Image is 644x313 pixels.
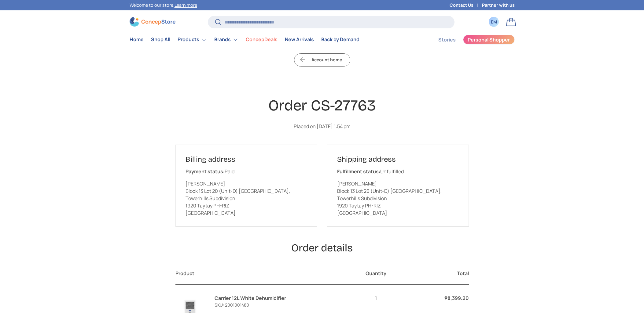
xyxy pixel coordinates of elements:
[491,19,497,25] div: EM
[186,168,307,175] p: Paid
[130,2,197,9] p: Welcome to our store.
[337,168,459,175] p: Unfulfilled
[246,34,278,45] a: ConcepDeals
[482,2,515,9] a: Partner with us
[215,302,342,308] p: SKU: 2001001480
[175,96,469,115] h1: Order CS-27763
[410,262,469,285] th: Total
[215,295,286,301] a: Carrier 12L White Dehumidifier
[175,123,469,130] p: Placed on [DATE] 1:54 pm
[468,37,510,42] span: Personal Shopper
[175,241,469,255] h2: Order details
[294,53,350,67] a: Account home
[130,34,144,45] a: Home
[214,34,238,46] a: Brands
[337,168,380,175] strong: Fulfillment status:
[463,35,515,45] a: Personal Shopper
[178,34,207,46] a: Products
[186,168,225,175] strong: Payment status:
[487,15,501,29] a: EM
[174,34,211,46] summary: Products
[130,34,359,46] nav: Primary
[337,180,459,217] p: [PERSON_NAME] Block 13 Lot 20 (Unit-D) [GEOGRAPHIC_DATA], Towerhills Subdivision 1920 Taytay PH-R...
[186,155,307,164] h2: Billing address
[130,17,175,27] img: ConcepStore
[321,34,359,45] a: Back by Demand
[175,2,197,8] a: Learn more
[444,295,469,301] strong: ₱8,399.20
[337,155,459,164] h2: Shipping address
[438,34,456,46] a: Stories
[186,180,307,217] p: [PERSON_NAME] Block 13 Lot 20 (Unit-D) [GEOGRAPHIC_DATA], Towerhills Subdivision 1920 Taytay PH-R...
[424,34,515,46] nav: Secondary
[450,2,482,9] a: Contact Us
[351,262,410,285] th: Quantity
[211,34,242,46] summary: Brands
[151,34,170,45] a: Shop All
[285,34,314,45] a: New Arrivals
[175,262,351,285] th: Product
